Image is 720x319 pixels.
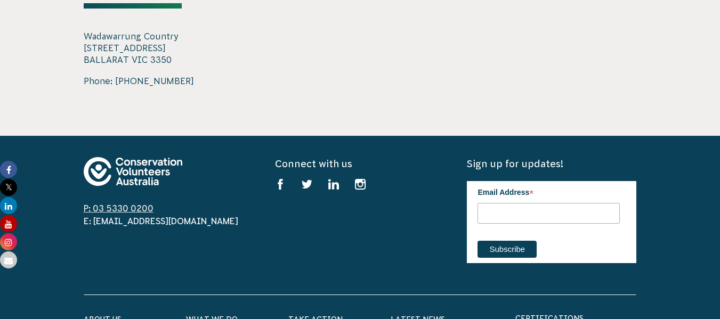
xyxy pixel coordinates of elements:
label: Email Address [478,181,620,201]
a: P: 03 5330 0200 [84,203,153,213]
img: logo-footer.svg [84,157,182,186]
a: E: [EMAIL_ADDRESS][DOMAIN_NAME] [84,216,238,226]
input: Subscribe [478,241,537,258]
h5: Connect with us [275,157,444,170]
h5: Sign up for updates! [467,157,636,170]
p: Wadawarrung Country [STREET_ADDRESS] BALLARAT VIC 3350 [84,30,253,66]
a: Phone: [PHONE_NUMBER] [84,76,194,86]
